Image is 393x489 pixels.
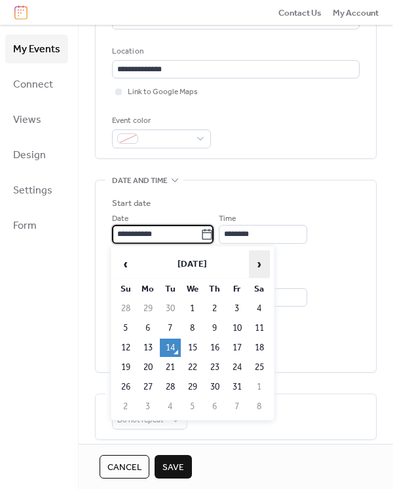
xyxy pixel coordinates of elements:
a: Design [5,141,68,169]
td: 28 [115,299,136,318]
a: My Events [5,35,68,63]
th: Sa [249,280,270,298]
td: 8 [249,397,270,416]
td: 28 [160,378,181,396]
td: 26 [115,378,136,396]
span: Save [162,461,184,474]
td: 27 [138,378,159,396]
td: 19 [115,358,136,377]
a: Contact Us [278,6,322,19]
span: My Events [13,39,60,60]
span: My Account [333,7,379,20]
th: Su [115,280,136,298]
td: 3 [227,299,248,318]
span: Date [112,212,128,226]
td: 1 [182,299,203,318]
span: Link to Google Maps [128,86,198,99]
td: 25 [249,358,270,377]
a: Form [5,211,68,240]
td: 21 [160,358,181,377]
span: › [250,251,269,277]
td: 9 [204,319,225,337]
td: 11 [249,319,270,337]
td: 8 [182,319,203,337]
td: 23 [204,358,225,377]
td: 14 [160,339,181,357]
td: 2 [115,397,136,416]
span: Views [13,110,41,131]
td: 16 [204,339,225,357]
span: Connect [13,75,53,95]
img: logo [14,5,28,20]
th: Tu [160,280,181,298]
span: Cancel [107,461,141,474]
td: 3 [138,397,159,416]
span: Contact Us [278,7,322,20]
td: 7 [227,397,248,416]
div: Location [112,45,357,58]
a: My Account [333,6,379,19]
td: 22 [182,358,203,377]
td: 6 [138,319,159,337]
td: 29 [182,378,203,396]
td: 6 [204,397,225,416]
td: 30 [204,378,225,396]
td: 15 [182,339,203,357]
td: 5 [115,319,136,337]
td: 31 [227,378,248,396]
th: Th [204,280,225,298]
td: 10 [227,319,248,337]
td: 4 [160,397,181,416]
td: 5 [182,397,203,416]
th: We [182,280,203,298]
td: 12 [115,339,136,357]
div: Event color [112,114,208,127]
a: Connect [5,70,68,99]
span: Date and time [112,174,168,187]
td: 2 [204,299,225,318]
a: Settings [5,176,68,205]
td: 30 [160,299,181,318]
th: [DATE] [138,250,248,278]
td: 13 [138,339,159,357]
span: Settings [13,180,52,201]
td: 20 [138,358,159,377]
span: Form [13,216,37,237]
td: 17 [227,339,248,357]
td: 18 [249,339,270,357]
a: Views [5,105,68,134]
span: Time [219,212,236,226]
button: Cancel [100,455,149,479]
th: Mo [138,280,159,298]
span: ‹ [116,251,136,277]
span: Design [13,145,46,166]
td: 7 [160,319,181,337]
td: 24 [227,358,248,377]
button: Save [155,455,192,479]
div: Start date [112,197,151,210]
th: Fr [227,280,248,298]
td: 1 [249,378,270,396]
td: 4 [249,299,270,318]
td: 29 [138,299,159,318]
